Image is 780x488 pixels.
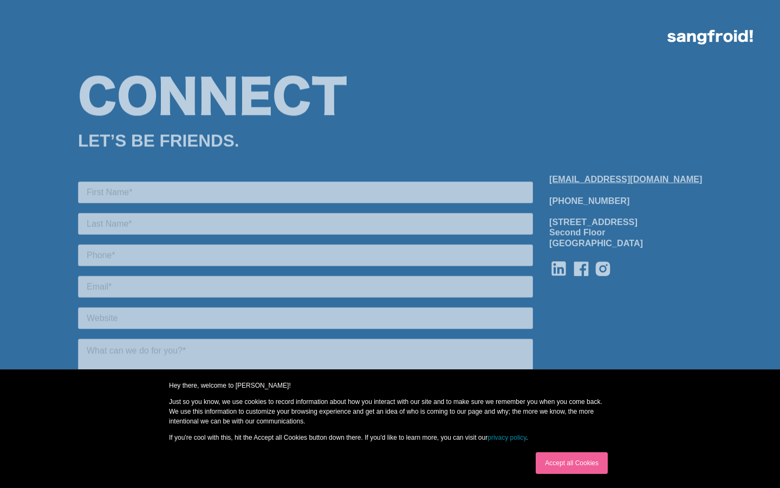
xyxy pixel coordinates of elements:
[421,203,453,209] a: privacy policy
[169,397,611,426] p: Just so you know, we use cookies to record information about how you interact with our site and t...
[169,433,611,442] p: If you're cool with this, hit the Accept all Cookies button down there. If you'd like to learn mo...
[78,131,239,150] strong: LET’S BE FRIENDS.
[169,381,611,390] p: Hey there, welcome to [PERSON_NAME]!
[549,196,702,248] div: [PHONE_NUMBER] [STREET_ADDRESS] Second Floor [GEOGRAPHIC_DATA]
[549,174,702,184] a: [EMAIL_ADDRESS][DOMAIN_NAME]
[78,72,702,125] h1: Connect
[487,434,526,441] a: privacy policy
[78,182,533,473] iframe: Form 0
[667,30,753,44] img: logo
[536,452,608,474] a: Accept all Cookies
